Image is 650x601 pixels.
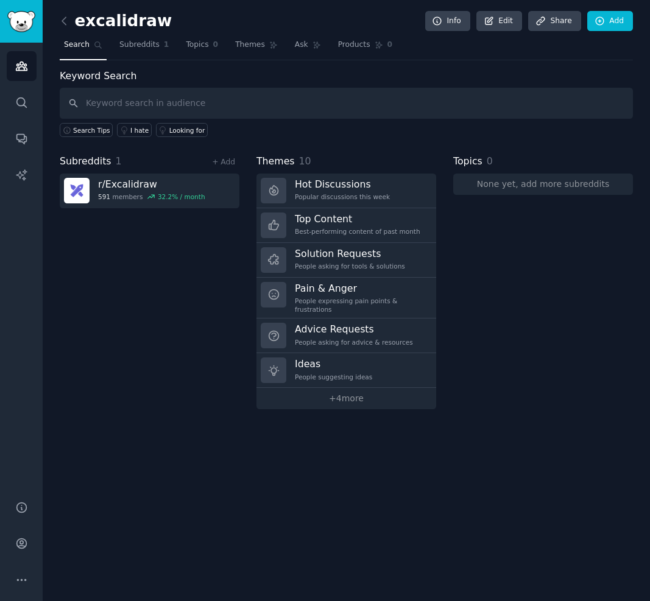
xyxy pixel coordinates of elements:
[213,40,219,51] span: 0
[130,126,149,135] div: I hate
[295,247,405,260] h3: Solution Requests
[60,123,113,137] button: Search Tips
[164,40,169,51] span: 1
[115,35,173,60] a: Subreddits1
[295,40,308,51] span: Ask
[256,278,436,319] a: Pain & AngerPeople expressing pain points & frustrations
[60,70,136,82] label: Keyword Search
[169,126,205,135] div: Looking for
[182,35,222,60] a: Topics0
[98,178,205,191] h3: r/ Excalidraw
[60,12,172,31] h2: excalidraw
[117,123,152,137] a: I hate
[295,192,390,201] div: Popular discussions this week
[425,11,470,32] a: Info
[295,323,413,336] h3: Advice Requests
[453,154,482,169] span: Topics
[295,262,405,270] div: People asking for tools & solutions
[98,192,205,201] div: members
[116,155,122,167] span: 1
[295,213,420,225] h3: Top Content
[295,178,390,191] h3: Hot Discussions
[295,373,372,381] div: People suggesting ideas
[476,11,522,32] a: Edit
[256,243,436,278] a: Solution RequestsPeople asking for tools & solutions
[231,35,282,60] a: Themes
[158,192,205,201] div: 32.2 % / month
[256,174,436,208] a: Hot DiscussionsPopular discussions this week
[528,11,581,32] a: Share
[256,353,436,388] a: IdeasPeople suggesting ideas
[295,338,413,346] div: People asking for advice & resources
[212,158,235,166] a: + Add
[295,227,420,236] div: Best-performing content of past month
[60,154,111,169] span: Subreddits
[98,192,110,201] span: 591
[73,126,110,135] span: Search Tips
[119,40,160,51] span: Subreddits
[291,35,325,60] a: Ask
[186,40,208,51] span: Topics
[295,282,428,295] h3: Pain & Anger
[60,35,107,60] a: Search
[256,154,295,169] span: Themes
[299,155,311,167] span: 10
[295,357,372,370] h3: Ideas
[64,178,90,203] img: Excalidraw
[587,11,633,32] a: Add
[387,40,393,51] span: 0
[334,35,397,60] a: Products0
[60,174,239,208] a: r/Excalidraw591members32.2% / month
[256,318,436,353] a: Advice RequestsPeople asking for advice & resources
[256,208,436,243] a: Top ContentBest-performing content of past month
[235,40,265,51] span: Themes
[64,40,90,51] span: Search
[60,88,633,119] input: Keyword search in audience
[156,123,208,137] a: Looking for
[256,388,436,409] a: +4more
[338,40,370,51] span: Products
[487,155,493,167] span: 0
[7,11,35,32] img: GummySearch logo
[453,174,633,195] a: None yet, add more subreddits
[295,297,428,314] div: People expressing pain points & frustrations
